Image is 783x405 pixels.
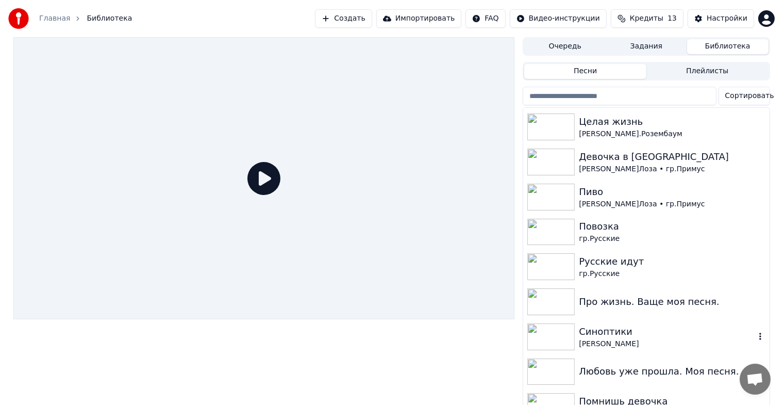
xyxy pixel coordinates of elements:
[579,219,765,234] div: Повозка
[606,39,687,54] button: Задания
[579,115,765,129] div: Целая жизнь
[687,39,769,54] button: Библиотека
[579,129,765,139] div: [PERSON_NAME].Розембаум
[579,164,765,174] div: [PERSON_NAME]Лоза • гр.Примус
[579,364,765,379] div: Любовь уже прошла. Моя песня.
[579,325,755,339] div: Синоптики
[688,9,754,28] button: Настройки
[611,9,684,28] button: Кредиты13
[579,199,765,209] div: [PERSON_NAME]Лоза • гр.Примус
[579,185,765,199] div: Пиво
[725,91,774,101] span: Сортировать
[579,269,765,279] div: гр.Русские
[740,364,771,395] a: Открытый чат
[579,295,765,309] div: Про жизнь. Ваще моя песня.
[315,9,372,28] button: Создать
[39,13,132,24] nav: breadcrumb
[39,13,70,24] a: Главная
[707,13,747,24] div: Настройки
[579,150,765,164] div: Девочка в [GEOGRAPHIC_DATA]
[668,13,677,24] span: 13
[579,234,765,244] div: гр.Русские
[579,254,765,269] div: Русские идут
[630,13,663,24] span: Кредиты
[646,64,769,79] button: Плейлисты
[376,9,462,28] button: Импортировать
[465,9,505,28] button: FAQ
[87,13,132,24] span: Библиотека
[510,9,607,28] button: Видео-инструкции
[579,339,755,349] div: [PERSON_NAME]
[524,39,606,54] button: Очередь
[8,8,29,29] img: youka
[524,64,646,79] button: Песни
